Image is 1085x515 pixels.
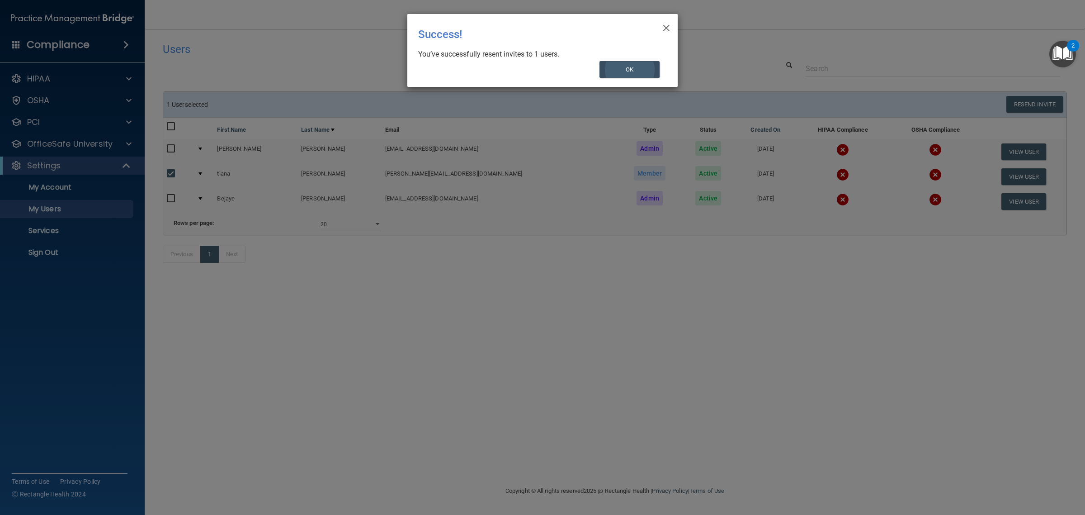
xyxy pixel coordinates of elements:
div: You’ve successfully resent invites to 1 users. [418,49,660,59]
div: 2 [1071,46,1075,57]
button: OK [599,61,660,78]
span: × [662,18,670,36]
button: Open Resource Center, 2 new notifications [1049,41,1076,67]
div: Success! [418,21,630,48]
